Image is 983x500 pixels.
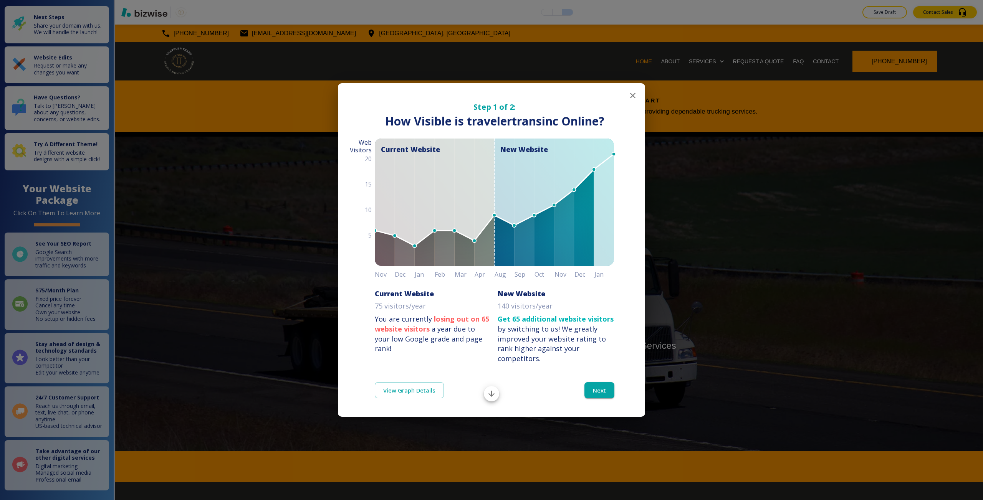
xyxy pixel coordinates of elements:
[395,269,415,280] h6: Dec
[498,314,614,323] strong: Get 65 additional website visitors
[375,382,444,398] a: View Graph Details
[455,269,475,280] h6: Mar
[574,269,594,280] h6: Dec
[375,269,395,280] h6: Nov
[475,269,495,280] h6: Apr
[498,314,614,364] p: by switching to us!
[594,269,614,280] h6: Jan
[375,314,491,354] p: You are currently a year due to your low Google grade and page rank!
[495,269,515,280] h6: Aug
[375,314,489,333] strong: losing out on 65 website visitors
[554,269,574,280] h6: Nov
[535,269,554,280] h6: Oct
[498,324,606,363] div: We greatly improved your website rating to rank higher against your competitors.
[584,382,614,398] button: Next
[415,269,435,280] h6: Jan
[375,289,434,298] h6: Current Website
[484,386,499,401] button: Scroll to bottom
[515,269,535,280] h6: Sep
[498,301,553,311] p: 140 visitors/year
[375,301,426,311] p: 75 visitors/year
[498,289,545,298] h6: New Website
[435,269,455,280] h6: Feb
